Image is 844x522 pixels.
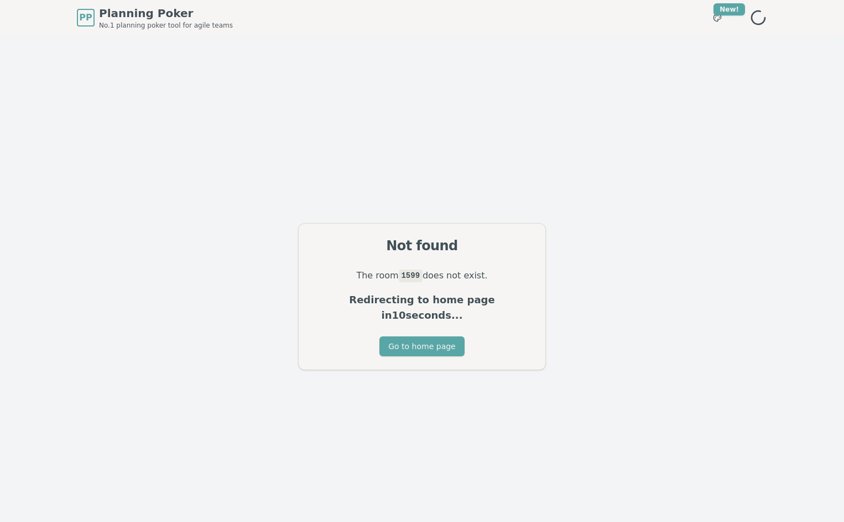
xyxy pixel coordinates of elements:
[379,336,464,356] button: Go to home page
[77,6,233,30] a: PPPlanning PokerNo.1 planning poker tool for agile teams
[713,3,745,15] div: New!
[707,8,727,28] button: New!
[99,6,233,21] span: Planning Poker
[312,268,532,283] p: The room does not exist.
[312,237,532,255] div: Not found
[99,21,233,30] span: No.1 planning poker tool for agile teams
[399,270,423,282] code: 1599
[79,11,92,24] span: PP
[312,292,532,323] p: Redirecting to home page in 10 seconds...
